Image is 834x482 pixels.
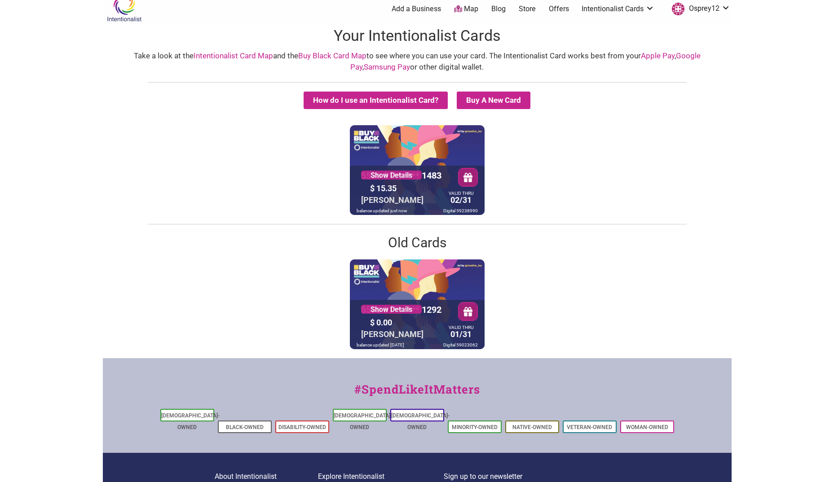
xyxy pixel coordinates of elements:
a: [DEMOGRAPHIC_DATA]-Owned [334,412,392,430]
div: #SpendLikeItMatters [103,381,732,407]
div: 01/31 [446,326,476,341]
div: $ 0.00 [368,315,444,329]
div: Digital 59023062 [441,341,480,349]
a: Show Details [361,305,422,314]
div: [PERSON_NAME] [359,327,426,341]
a: Intentionalist Cards [582,4,654,14]
div: [PERSON_NAME] [359,193,426,207]
h1: Your Intentionalist Cards [103,25,732,47]
a: Offers [549,4,569,14]
a: Add a Business [392,4,441,14]
a: Veteran-Owned [567,424,612,430]
a: [DEMOGRAPHIC_DATA]-Owned [161,412,220,430]
div: VALID THRU [449,327,473,328]
a: Minority-Owned [452,424,498,430]
button: How do I use an Intentionalist Card? [304,92,448,109]
h2: Old Cards [105,233,729,252]
a: Osprey12 [667,1,730,17]
a: Woman-Owned [626,424,668,430]
a: Black-Owned [226,424,264,430]
div: Digital 59238990 [441,206,480,215]
a: Blog [491,4,506,14]
a: Map [454,4,478,14]
a: Disability-Owned [278,424,326,430]
a: [DEMOGRAPHIC_DATA]-Owned [391,412,450,430]
a: Show Details [361,171,422,180]
div: balance updated [DATE] [354,341,406,349]
a: Apple Pay [641,51,675,60]
div: VALID THRU [449,193,473,194]
div: $ 15.35 [368,181,444,195]
a: Samsung Pay [364,62,410,71]
summary: Buy A New Card [457,92,530,109]
div: 02/31 [446,192,476,207]
a: Buy Black Card Map [298,51,366,60]
a: Intentionalist Card Map [194,51,273,60]
a: Store [519,4,536,14]
div: Take a look at the and the to see where you can use your card. The Intentionalist Card works best... [112,50,723,73]
div: balance updated just now [354,206,410,215]
a: Native-Owned [512,424,552,430]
